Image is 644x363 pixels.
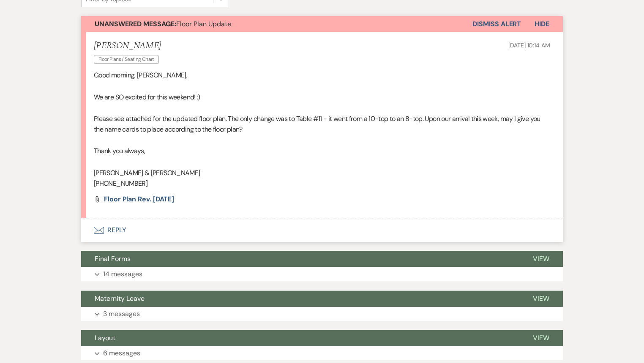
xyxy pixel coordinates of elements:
button: 6 messages [81,346,563,360]
button: Final Forms [81,251,519,267]
p: 3 messages [103,308,140,319]
span: View [533,254,549,263]
p: We are SO excited for this weekend! :) [94,92,550,103]
button: Layout [81,330,519,346]
button: 14 messages [81,267,563,281]
button: Hide [521,16,563,32]
span: Floor Plan rev. [DATE] [104,195,174,203]
span: [DATE] 10:14 AM [508,41,550,49]
span: View [533,333,549,342]
p: 14 messages [103,269,142,280]
span: Floor Plans / Seating Chart [94,55,159,64]
a: Floor Plan rev. [DATE] [104,196,174,203]
span: Hide [535,19,549,28]
span: Layout [95,333,115,342]
button: 3 messages [81,307,563,321]
p: [PERSON_NAME] & [PERSON_NAME] [94,168,550,179]
button: View [519,251,563,267]
p: [PHONE_NUMBER] [94,178,550,189]
button: View [519,330,563,346]
button: Reply [81,218,563,242]
button: View [519,291,563,307]
h5: [PERSON_NAME] [94,41,163,51]
button: Maternity Leave [81,291,519,307]
p: Thank you always, [94,146,550,157]
p: Good morning, [PERSON_NAME], [94,70,550,81]
span: View [533,294,549,303]
p: Please see attached for the updated floor plan. The only change was to Table #11 - it went from a... [94,113,550,135]
span: Floor Plan Update [95,19,231,28]
button: Dismiss Alert [472,16,521,32]
span: Maternity Leave [95,294,145,303]
span: Final Forms [95,254,131,263]
button: Unanswered Message:Floor Plan Update [81,16,472,32]
p: 6 messages [103,348,140,359]
strong: Unanswered Message: [95,19,176,28]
